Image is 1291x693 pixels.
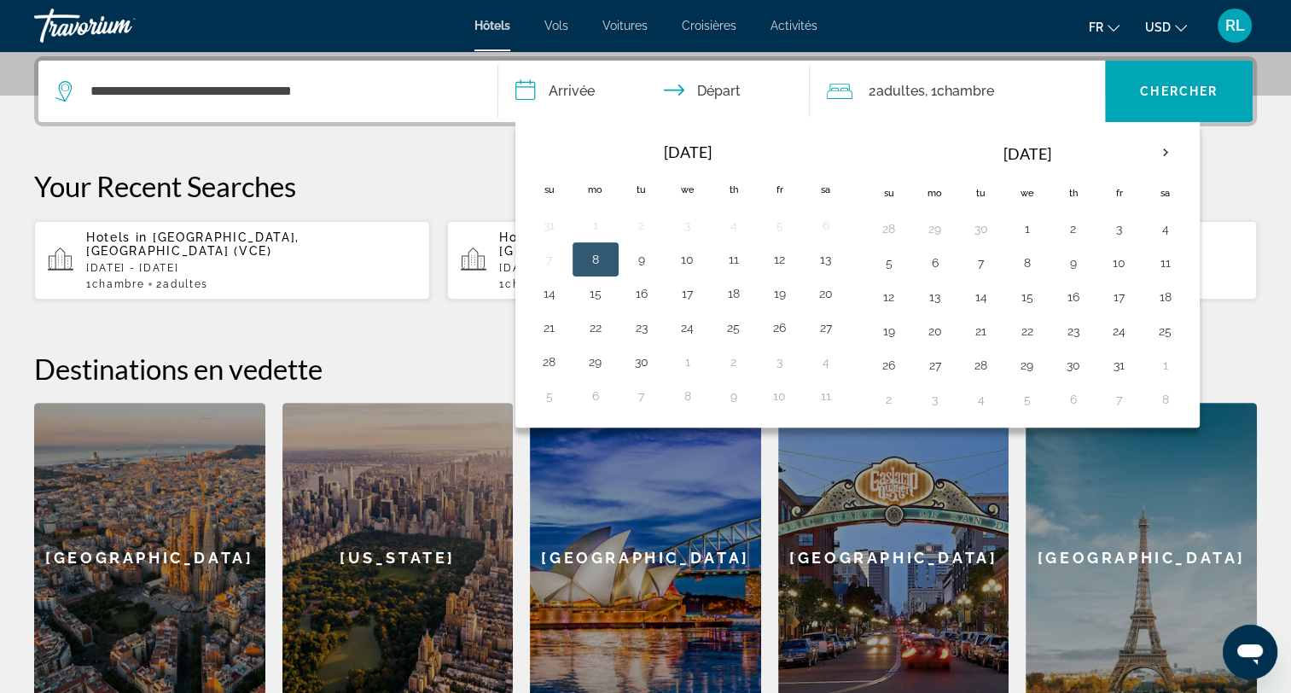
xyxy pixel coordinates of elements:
[766,316,794,340] button: Day 26
[602,19,648,32] a: Voitures
[582,247,609,271] button: Day 8
[875,83,924,99] span: Adultes
[1060,319,1087,343] button: Day 23
[573,133,803,171] th: [DATE]
[812,282,840,306] button: Day 20
[875,217,903,241] button: Day 28
[720,350,747,374] button: Day 2
[582,350,609,374] button: Day 29
[812,213,840,237] button: Day 6
[1060,285,1087,309] button: Day 16
[628,213,655,237] button: Day 2
[968,387,995,411] button: Day 4
[922,353,949,377] button: Day 27
[34,352,1257,386] h2: Destinations en vedette
[536,282,563,306] button: Day 14
[674,282,701,306] button: Day 17
[1060,251,1087,275] button: Day 9
[628,350,655,374] button: Day 30
[1014,217,1041,241] button: Day 1
[536,384,563,408] button: Day 5
[1152,387,1179,411] button: Day 8
[92,278,145,290] span: Chambre
[86,278,144,290] span: 1
[766,350,794,374] button: Day 3
[1014,285,1041,309] button: Day 15
[812,316,840,340] button: Day 27
[922,319,949,343] button: Day 20
[1014,353,1041,377] button: Day 29
[922,285,949,309] button: Day 13
[720,282,747,306] button: Day 18
[868,79,924,103] span: 2
[674,384,701,408] button: Day 8
[38,61,1253,122] div: Search widget
[875,387,903,411] button: Day 2
[968,319,995,343] button: Day 21
[536,350,563,374] button: Day 28
[1014,387,1041,411] button: Day 5
[628,384,655,408] button: Day 7
[1152,251,1179,275] button: Day 11
[499,278,557,290] span: 1
[812,247,840,271] button: Day 13
[968,353,995,377] button: Day 28
[766,282,794,306] button: Day 19
[936,83,993,99] span: Chambre
[34,3,205,48] a: Travorium
[582,282,609,306] button: Day 15
[771,19,817,32] a: Activités
[720,384,747,408] button: Day 9
[1145,15,1187,39] button: Change currency
[674,350,701,374] button: Day 1
[766,213,794,237] button: Day 5
[582,213,609,237] button: Day 1
[812,384,840,408] button: Day 11
[1060,353,1087,377] button: Day 30
[674,316,701,340] button: Day 24
[536,316,563,340] button: Day 21
[720,247,747,271] button: Day 11
[1014,319,1041,343] button: Day 22
[499,230,712,258] span: [GEOGRAPHIC_DATA], [GEOGRAPHIC_DATA] (VCE)
[628,282,655,306] button: Day 16
[810,61,1105,122] button: Travelers: 2 adults, 0 children
[674,247,701,271] button: Day 10
[766,247,794,271] button: Day 12
[34,220,430,300] button: Hotels in [GEOGRAPHIC_DATA], [GEOGRAPHIC_DATA] (VCE)[DATE] - [DATE]1Chambre2Adultes
[1105,61,1253,122] button: Chercher
[1152,217,1179,241] button: Day 4
[505,278,558,290] span: Chambre
[875,353,903,377] button: Day 26
[922,387,949,411] button: Day 3
[1145,20,1171,34] span: USD
[1089,20,1103,34] span: fr
[875,251,903,275] button: Day 5
[1152,353,1179,377] button: Day 1
[628,316,655,340] button: Day 23
[474,19,510,32] span: Hôtels
[922,251,949,275] button: Day 6
[1152,319,1179,343] button: Day 25
[1140,84,1218,98] span: Chercher
[674,213,701,237] button: Day 3
[163,278,208,290] span: Adultes
[1223,625,1277,679] iframe: Bouton de lancement de la fenêtre de messagerie
[1106,387,1133,411] button: Day 7
[1106,217,1133,241] button: Day 3
[922,217,949,241] button: Day 29
[1106,319,1133,343] button: Day 24
[968,217,995,241] button: Day 30
[1060,387,1087,411] button: Day 6
[682,19,736,32] a: Croisières
[544,19,568,32] a: Vols
[1152,285,1179,309] button: Day 18
[536,247,563,271] button: Day 7
[720,316,747,340] button: Day 25
[86,230,299,258] span: [GEOGRAPHIC_DATA], [GEOGRAPHIC_DATA] (VCE)
[498,61,811,122] button: Check in and out dates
